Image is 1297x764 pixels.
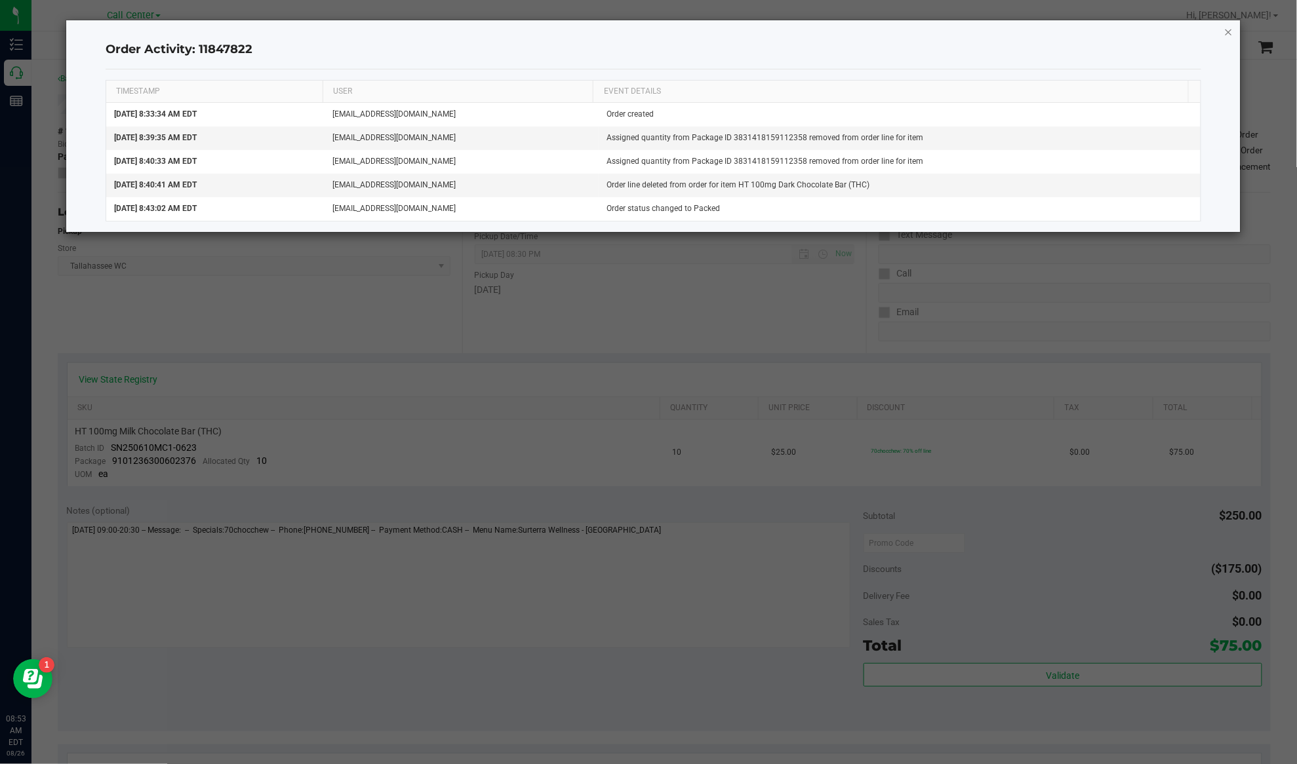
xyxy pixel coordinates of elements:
[325,126,599,150] td: [EMAIL_ADDRESS][DOMAIN_NAME]
[106,41,1202,58] h4: Order Activity: 11847822
[114,133,197,142] span: [DATE] 8:39:35 AM EDT
[106,81,323,103] th: TIMESTAMP
[13,659,52,698] iframe: Resource center
[599,150,1201,174] td: Assigned quantity from Package ID 3831418159112358 removed from order line for item
[325,103,599,126] td: [EMAIL_ADDRESS][DOMAIN_NAME]
[325,174,599,197] td: [EMAIL_ADDRESS][DOMAIN_NAME]
[599,126,1201,150] td: Assigned quantity from Package ID 3831418159112358 removed from order line for item
[114,180,197,189] span: [DATE] 8:40:41 AM EDT
[114,157,197,166] span: [DATE] 8:40:33 AM EDT
[599,103,1201,126] td: Order created
[599,197,1201,220] td: Order status changed to Packed
[39,657,54,673] iframe: Resource center unread badge
[323,81,593,103] th: USER
[325,197,599,220] td: [EMAIL_ADDRESS][DOMAIN_NAME]
[325,150,599,174] td: [EMAIL_ADDRESS][DOMAIN_NAME]
[599,174,1201,197] td: Order line deleted from order for item HT 100mg Dark Chocolate Bar (THC)
[593,81,1188,103] th: EVENT DETAILS
[114,204,197,213] span: [DATE] 8:43:02 AM EDT
[114,109,197,119] span: [DATE] 8:33:34 AM EDT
